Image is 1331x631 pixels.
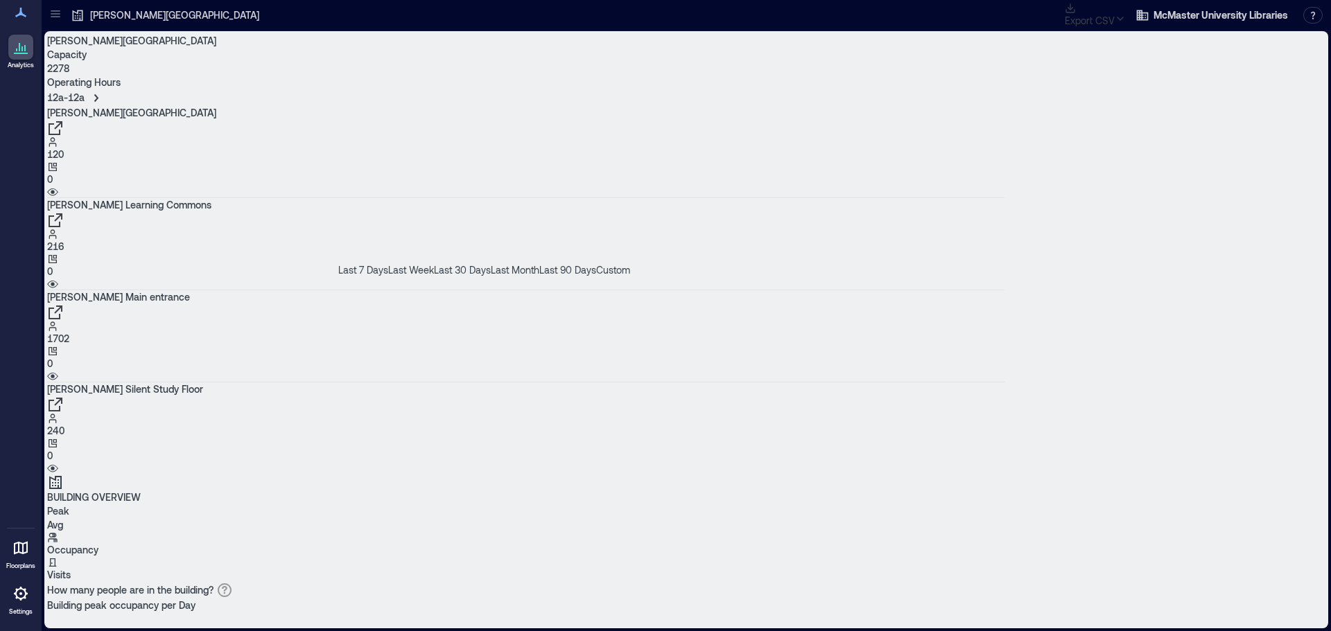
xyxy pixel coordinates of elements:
p: 12a - 12a [47,91,85,105]
p: 216 [47,240,1004,254]
p: 0 [47,265,1004,278]
button: Last Month [491,263,539,277]
span: Last 30 Days [434,264,491,276]
p: 2278 [47,62,1004,75]
button: Custom [596,263,630,277]
p: [PERSON_NAME][GEOGRAPHIC_DATA] [47,106,1004,120]
p: Settings [9,607,33,616]
p: 0 [47,357,1004,371]
p: Occupancy [47,543,1004,557]
p: [PERSON_NAME] Main entrance [47,290,1004,304]
p: Capacity [47,48,1004,62]
p: Visits [47,568,1004,582]
span: Last 90 Days [539,264,596,276]
p: Floorplans [6,562,35,570]
a: Floorplans [2,531,40,574]
p: Building peak occupancy per Day [47,598,1004,612]
span: Custom [596,264,630,276]
p: [PERSON_NAME][GEOGRAPHIC_DATA] [47,34,1004,48]
button: Last 7 Days [338,263,388,277]
p: [PERSON_NAME] Silent Study Floor [47,382,1004,396]
p: Operating Hours [47,75,1004,89]
p: How many people are in the building? [47,583,214,597]
p: 1702 [47,332,1004,346]
p: [PERSON_NAME][GEOGRAPHIC_DATA] [90,8,259,22]
span: McMaster University Libraries [1154,8,1288,22]
p: 240 [47,424,1004,438]
p: Peak [47,504,1004,518]
p: 120 [47,148,1004,161]
span: Last Week [388,264,434,276]
p: Analytics [8,61,34,69]
p: 0 [47,172,1004,186]
p: [PERSON_NAME] Learning Commons [47,198,1004,212]
p: 0 [47,449,1004,463]
p: BUILDING OVERVIEW [47,490,1004,504]
span: Last Month [491,264,539,276]
button: Last 90 Days [539,263,596,277]
button: Last 30 Days [434,263,491,277]
button: Last Week [388,263,434,277]
button: McMaster University Libraries [1131,4,1292,26]
a: Analytics [3,30,38,73]
button: Export CSV [1065,3,1115,28]
p: Avg [47,518,1004,532]
span: Last 7 Days [338,264,388,276]
a: Settings [4,577,37,620]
